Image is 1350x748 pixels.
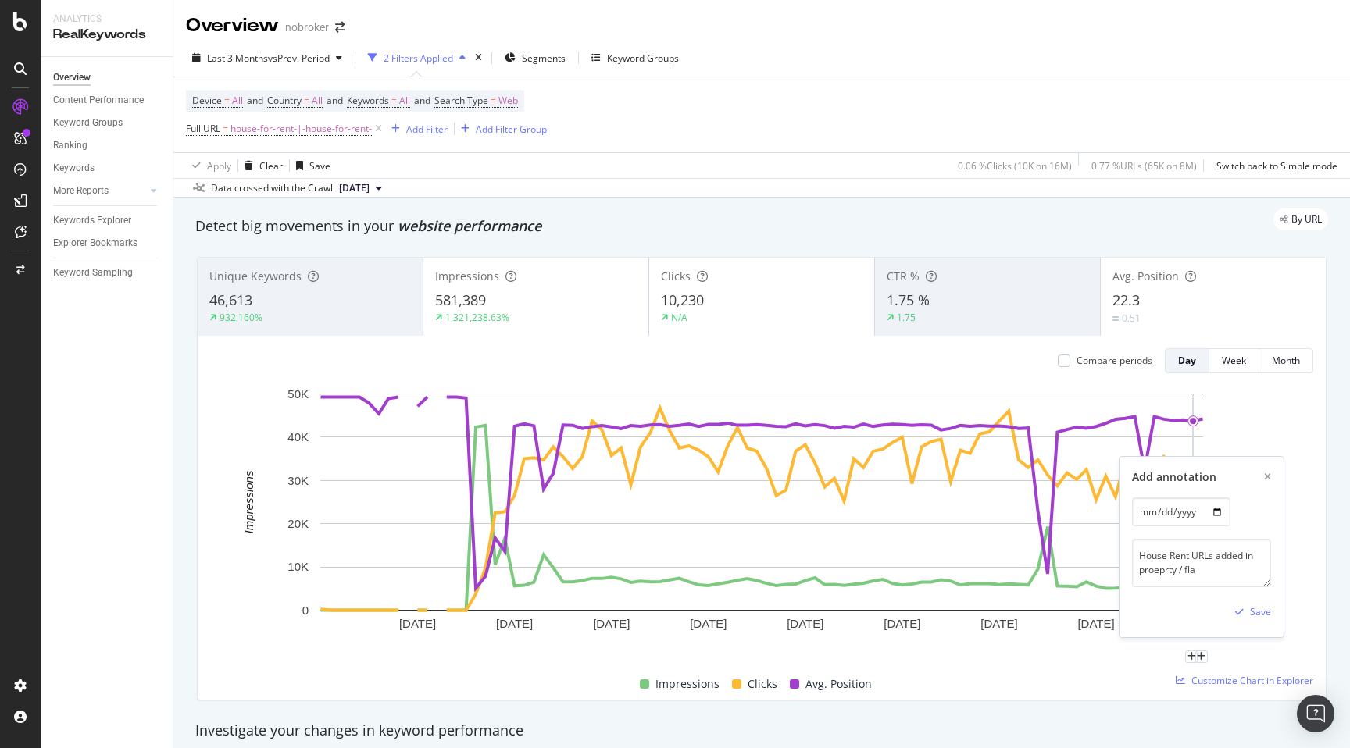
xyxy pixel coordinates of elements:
a: Customize Chart in Explorer [1176,674,1313,687]
a: Overview [53,69,162,86]
img: Equal [1112,316,1119,321]
div: Clear [259,159,283,173]
span: = [223,122,228,135]
span: Last 3 Months [207,52,268,65]
button: Add Filter Group [455,119,547,138]
div: Add Filter [406,123,448,136]
a: Explorer Bookmarks [53,235,162,251]
div: nobroker [285,20,329,35]
div: Open Intercom Messenger [1297,695,1334,732]
div: Compare periods [1077,354,1152,367]
span: Device [192,94,222,107]
button: Segments [498,45,572,70]
div: Apply [207,159,231,173]
span: and [247,94,263,107]
div: Analytics [53,12,160,26]
div: Ranking [53,137,87,154]
text: 50K [287,387,309,401]
text: 30K [287,474,309,487]
span: and [414,94,430,107]
div: 932,160% [220,311,262,324]
span: 2025 Sep. 1st [339,181,370,195]
text: 40K [287,430,309,443]
div: Investigate your changes in keyword performance [195,721,1328,741]
span: Avg. Position [1112,269,1179,283]
span: All [312,90,323,112]
div: plus [1195,650,1208,663]
span: Web [498,90,518,112]
button: Save [1229,600,1271,625]
text: [DATE] [787,617,823,630]
div: RealKeywords [53,26,160,44]
text: [DATE] [496,617,533,630]
span: 22.3 [1112,290,1140,309]
button: Apply [186,153,231,178]
span: 1.75 % [887,290,930,309]
text: 0 [302,604,309,617]
span: 10,230 [661,290,704,309]
span: and [327,94,343,107]
div: 0.77 % URLs ( 65K on 8M ) [1091,159,1197,173]
span: Search Type [434,94,488,107]
button: Save [290,153,330,178]
div: Keyword Sampling [53,265,133,281]
div: Keywords [53,160,95,176]
button: Month [1259,348,1313,373]
span: Avg. Position [805,675,872,693]
a: Keyword Groups [53,115,162,131]
div: 1,321,238.63% [445,311,509,324]
a: Keywords Explorer [53,212,162,229]
div: 0.51 [1122,312,1141,325]
span: Impressions [435,269,499,283]
div: Overview [186,12,279,39]
span: vs Prev. Period [268,52,330,65]
div: Content Performance [53,92,144,109]
span: 46,613 [209,290,252,309]
div: arrow-right-arrow-left [335,22,345,33]
button: Add Filter [385,119,448,138]
text: [DATE] [1077,617,1114,630]
div: More Reports [53,183,109,199]
div: times [472,50,485,66]
text: [DATE] [690,617,727,630]
span: Clicks [748,675,777,693]
button: [DATE] [333,179,388,198]
span: Clicks [661,269,691,283]
div: 1.75 [897,311,916,324]
span: Segments [522,52,566,65]
text: [DATE] [593,617,630,630]
span: Customize Chart in Explorer [1191,674,1313,687]
a: Keywords [53,160,162,176]
div: xmark [1264,469,1271,485]
span: Keywords [347,94,389,107]
span: = [224,94,230,107]
button: Keyword Groups [585,45,685,70]
div: N/A [671,311,687,324]
div: Save [309,159,330,173]
span: house-for-rent-|-house-for-rent- [230,118,372,140]
div: plus [1185,650,1198,663]
div: 2 Filters Applied [384,52,453,65]
text: 10K [287,560,309,573]
div: Keywords Explorer [53,212,131,229]
span: All [232,90,243,112]
span: = [491,94,496,107]
span: Impressions [655,675,720,693]
button: 2 Filters Applied [362,45,472,70]
div: Data crossed with the Crawl [211,181,333,195]
svg: A chart. [210,386,1313,657]
div: Month [1272,354,1300,367]
span: All [399,90,410,112]
span: Unique Keywords [209,269,302,283]
div: Switch back to Simple mode [1216,159,1337,173]
div: Add Filter Group [476,123,547,136]
div: Explorer Bookmarks [53,235,137,251]
button: Week [1209,348,1259,373]
div: Week [1222,354,1246,367]
span: By URL [1291,215,1322,224]
span: = [304,94,309,107]
text: [DATE] [980,617,1017,630]
span: CTR % [887,269,920,283]
button: Day [1165,348,1209,373]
